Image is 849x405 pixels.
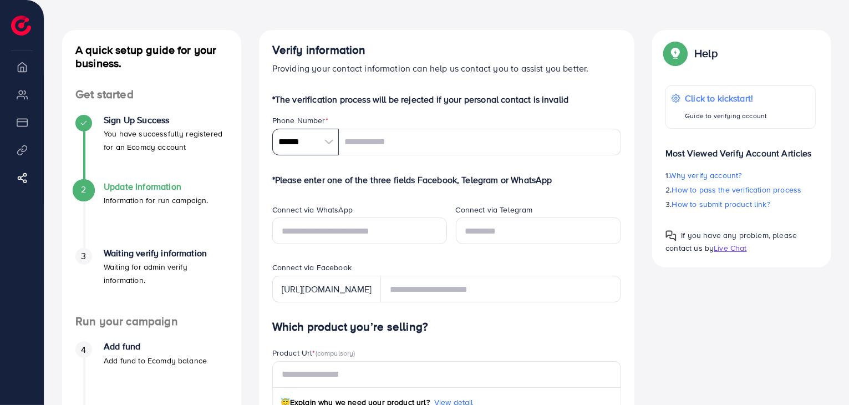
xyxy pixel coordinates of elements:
label: Connect via Facebook [272,262,352,273]
h4: A quick setup guide for your business. [62,43,241,70]
p: Information for run campaign. [104,194,209,207]
li: Sign Up Success [62,115,241,181]
p: You have successfully registered for an Ecomdy account [104,127,228,154]
li: Update Information [62,181,241,248]
p: *Please enter one of the three fields Facebook, Telegram or WhatsApp [272,173,622,186]
p: Waiting for admin verify information. [104,260,228,287]
span: If you have any problem, please contact us by [665,230,797,254]
img: Popup guide [665,43,685,63]
p: 2. [665,183,816,196]
p: Click to kickstart! [685,92,767,105]
p: 3. [665,198,816,211]
span: Live Chat [714,242,746,254]
h4: Get started [62,88,241,102]
iframe: Chat [802,355,841,397]
h4: Run your campaign [62,315,241,328]
p: Most Viewed Verify Account Articles [665,138,816,160]
p: Guide to verifying account [685,109,767,123]
p: Providing your contact information can help us contact you to assist you better. [272,62,622,75]
span: Why verify account? [670,170,742,181]
span: How to pass the verification process [672,184,802,195]
span: 4 [81,343,86,356]
h4: Update Information [104,181,209,192]
img: Popup guide [665,230,677,241]
span: 2 [81,183,86,196]
p: Help [694,47,718,60]
label: Connect via WhatsApp [272,204,353,215]
span: How to submit product link? [672,199,770,210]
h4: Add fund [104,341,207,352]
h4: Sign Up Success [104,115,228,125]
p: Add fund to Ecomdy balance [104,354,207,367]
p: *The verification process will be rejected if your personal contact is invalid [272,93,622,106]
span: (compulsory) [316,348,355,358]
h4: Verify information [272,43,622,57]
li: Waiting verify information [62,248,241,315]
h4: Which product you’re selling? [272,320,622,334]
div: [URL][DOMAIN_NAME] [272,276,381,302]
h4: Waiting verify information [104,248,228,259]
p: 1. [665,169,816,182]
img: logo [11,16,31,36]
label: Product Url [272,347,355,358]
label: Connect via Telegram [456,204,533,215]
span: 3 [81,250,86,262]
label: Phone Number [272,115,328,126]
